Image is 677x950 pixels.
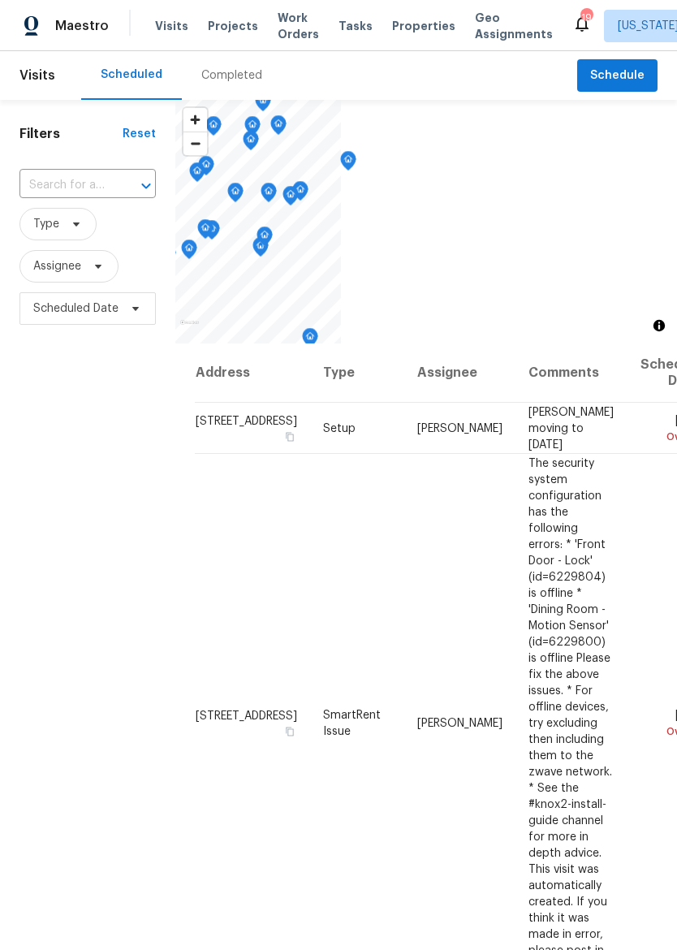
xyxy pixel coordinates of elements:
[340,151,356,176] div: Map marker
[189,162,205,188] div: Map marker
[302,328,318,353] div: Map marker
[282,723,297,738] button: Copy Address
[227,183,244,208] div: Map marker
[244,116,261,141] div: Map marker
[197,219,213,244] div: Map marker
[580,10,592,26] div: 19
[310,343,404,403] th: Type
[123,126,156,142] div: Reset
[404,343,515,403] th: Assignee
[196,415,297,426] span: [STREET_ADDRESS]
[528,406,614,450] span: [PERSON_NAME] moving to [DATE]
[19,58,55,93] span: Visits
[195,343,310,403] th: Address
[257,227,273,252] div: Map marker
[515,343,627,403] th: Comments
[19,126,123,142] h1: Filters
[270,115,287,140] div: Map marker
[183,132,207,155] button: Zoom out
[417,717,502,728] span: [PERSON_NAME]
[282,186,299,211] div: Map marker
[417,422,502,434] span: [PERSON_NAME]
[392,18,455,34] span: Properties
[323,422,356,434] span: Setup
[243,131,259,156] div: Map marker
[155,18,188,34] span: Visits
[183,108,207,132] button: Zoom in
[654,317,664,335] span: Toggle attribution
[278,10,319,42] span: Work Orders
[101,67,162,83] div: Scheduled
[180,320,199,339] a: Mapbox homepage
[175,100,341,343] canvas: Map
[475,10,553,42] span: Geo Assignments
[201,67,262,84] div: Completed
[208,18,258,34] span: Projects
[252,237,269,262] div: Map marker
[33,300,119,317] span: Scheduled Date
[198,156,214,181] div: Map marker
[292,181,308,206] div: Map marker
[196,710,297,721] span: [STREET_ADDRESS]
[323,709,381,736] span: SmartRent Issue
[55,18,109,34] span: Maestro
[181,240,197,265] div: Map marker
[205,116,222,141] div: Map marker
[282,429,297,443] button: Copy Address
[33,258,81,274] span: Assignee
[135,175,157,197] button: Open
[255,92,271,117] div: Map marker
[649,316,669,335] button: Toggle attribution
[261,183,277,208] div: Map marker
[19,173,110,198] input: Search for an address...
[33,216,59,232] span: Type
[590,66,645,86] span: Schedule
[338,20,373,32] span: Tasks
[577,59,658,93] button: Schedule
